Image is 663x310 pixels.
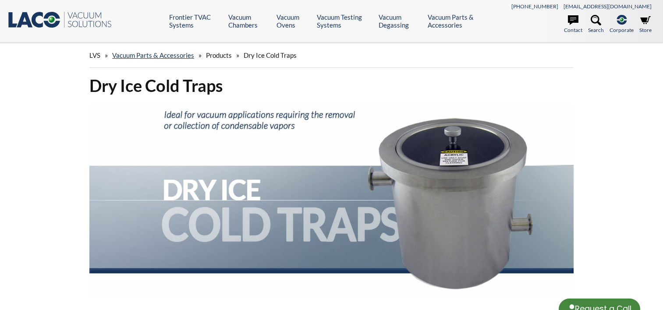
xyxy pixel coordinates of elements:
a: Vacuum Ovens [277,13,310,29]
span: Dry Ice Cold Traps [244,51,297,59]
a: Vacuum Parts & Accessories [112,51,194,59]
div: » » » [89,43,574,68]
a: [PHONE_NUMBER] [511,3,558,10]
a: Store [639,15,652,34]
a: [EMAIL_ADDRESS][DOMAIN_NAME] [564,3,652,10]
span: LVS [89,51,100,59]
a: Vacuum Degassing [379,13,421,29]
span: Products [206,51,232,59]
h1: Dry Ice Cold Traps [89,75,574,96]
a: Frontier TVAC Systems [169,13,222,29]
a: Vacuum Testing Systems [317,13,372,29]
a: Search [588,15,604,34]
span: Corporate [610,26,634,34]
a: Vacuum Chambers [228,13,270,29]
img: Header showing Dry Ice Cold Trap [89,103,574,297]
a: Contact [564,15,582,34]
a: Vacuum Parts & Accessories [428,13,492,29]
